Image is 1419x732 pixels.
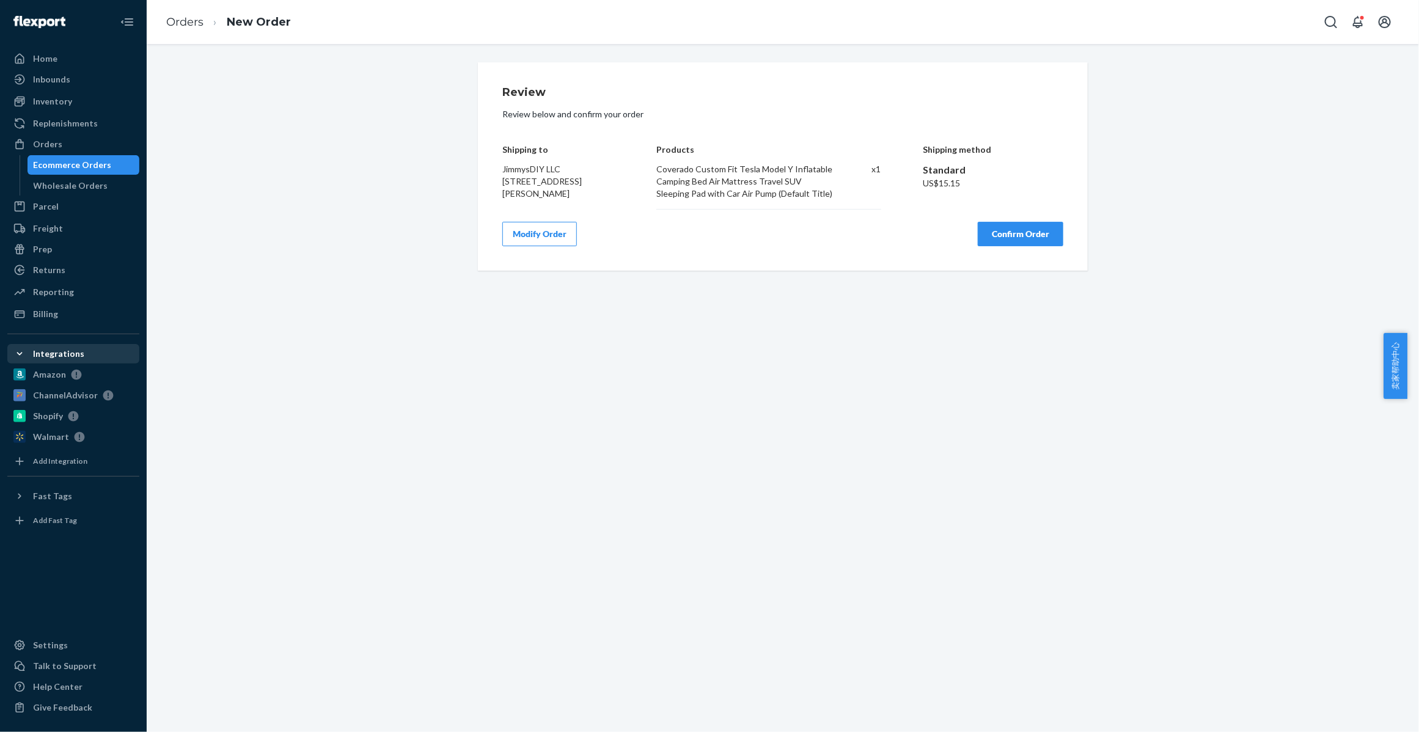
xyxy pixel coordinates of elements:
[978,222,1063,246] button: Confirm Order
[7,511,139,530] a: Add Fast Tag
[33,515,77,525] div: Add Fast Tag
[502,222,577,246] button: Modify Order
[7,114,139,133] a: Replenishments
[7,452,139,471] a: Add Integration
[7,656,139,676] a: Talk to Support
[33,53,57,65] div: Home
[7,344,139,364] button: Integrations
[656,163,833,200] div: Coverado Custom Fit Tesla Model Y Inflatable Camping Bed Air Mattress Travel SUV Sleeping Pad wit...
[33,73,70,86] div: Inbounds
[7,386,139,405] a: ChannelAdvisor
[7,635,139,655] a: Settings
[7,304,139,324] a: Billing
[33,243,52,255] div: Prep
[33,95,72,108] div: Inventory
[33,308,58,320] div: Billing
[846,163,881,200] div: x 1
[1373,10,1397,34] button: Open account menu
[227,15,291,29] a: New Order
[7,92,139,111] a: Inventory
[923,163,1064,177] div: Standard
[115,10,139,34] button: Close Navigation
[7,406,139,426] a: Shopify
[7,677,139,697] a: Help Center
[33,701,92,714] div: Give Feedback
[1384,333,1407,399] button: 卖家帮助中心
[33,138,62,150] div: Orders
[502,108,1063,120] p: Review below and confirm your order
[656,145,881,154] h4: Products
[7,240,139,259] a: Prep
[7,134,139,154] a: Orders
[7,282,139,302] a: Reporting
[28,155,140,175] a: Ecommerce Orders
[34,180,108,192] div: Wholesale Orders
[33,490,72,502] div: Fast Tags
[33,348,84,360] div: Integrations
[33,431,69,443] div: Walmart
[7,219,139,238] a: Freight
[7,365,139,384] a: Amazon
[33,264,65,276] div: Returns
[33,286,74,298] div: Reporting
[33,222,63,235] div: Freight
[502,87,1063,99] h1: Review
[7,698,139,717] button: Give Feedback
[1346,10,1370,34] button: Open notifications
[33,456,87,466] div: Add Integration
[923,145,1064,154] h4: Shipping method
[502,164,582,199] span: JimmysDIY LLC [STREET_ADDRESS][PERSON_NAME]
[33,200,59,213] div: Parcel
[1319,10,1343,34] button: Open Search Box
[33,681,82,693] div: Help Center
[33,410,63,422] div: Shopify
[33,639,68,651] div: Settings
[28,176,140,196] a: Wholesale Orders
[7,260,139,280] a: Returns
[34,159,112,171] div: Ecommerce Orders
[7,427,139,447] a: Walmart
[33,368,66,381] div: Amazon
[502,145,615,154] h4: Shipping to
[7,70,139,89] a: Inbounds
[7,197,139,216] a: Parcel
[923,177,1064,189] div: US$15.15
[13,16,65,28] img: Flexport logo
[7,49,139,68] a: Home
[7,486,139,506] button: Fast Tags
[33,389,98,401] div: ChannelAdvisor
[33,117,98,130] div: Replenishments
[33,660,97,672] div: Talk to Support
[166,15,204,29] a: Orders
[156,4,301,40] ol: breadcrumbs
